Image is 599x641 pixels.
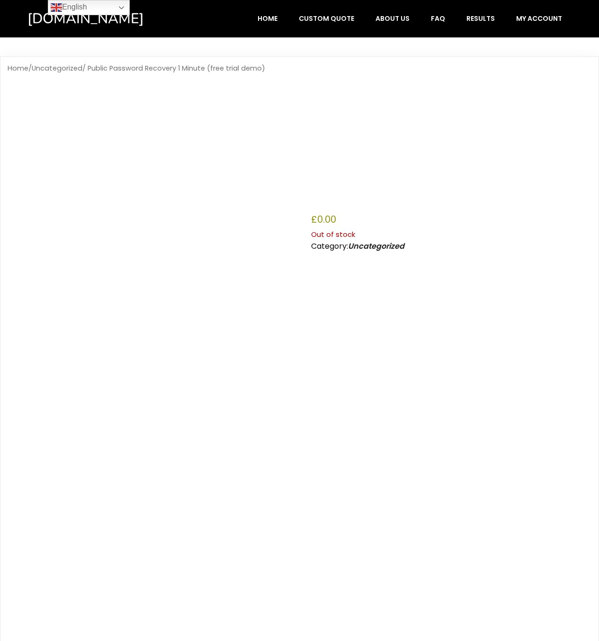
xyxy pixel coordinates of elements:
[248,9,287,27] a: Home
[456,9,505,27] a: Results
[32,63,82,73] a: Uncategorized
[311,213,317,226] span: £
[421,9,455,27] a: FAQ
[51,2,62,13] img: en
[375,14,410,23] span: About Us
[8,64,591,73] nav: Breadcrumb
[348,241,404,252] a: Uncategorized
[506,9,572,27] a: My account
[366,9,420,27] a: About Us
[299,14,354,23] span: Custom Quote
[289,9,364,27] a: Custom Quote
[27,9,184,28] a: [DOMAIN_NAME]
[311,241,404,252] span: Category:
[466,14,495,23] span: Results
[311,213,336,226] bdi: 0.00
[516,14,562,23] span: My account
[311,95,591,206] h1: Public Password Recovery 1 Minute (free trial demo)
[311,228,591,241] p: Out of stock
[431,14,445,23] span: FAQ
[8,63,28,73] a: Home
[258,14,277,23] span: Home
